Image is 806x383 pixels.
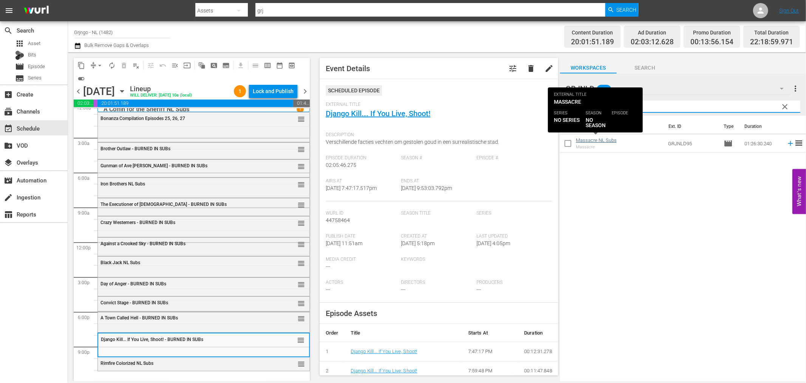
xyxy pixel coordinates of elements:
span: Select an event to delete [118,59,130,72]
span: Create [4,90,13,99]
span: Description: [326,132,548,138]
span: Against a Crooked Sky - BURNED IN SUBs [101,241,186,246]
span: 20:01:51.189 [97,100,293,107]
td: 01:26:30.240 [742,134,783,153]
button: reorder [297,259,305,267]
span: Schedule [4,124,13,133]
span: [DATE] 4:05pm [476,240,510,246]
span: reorder [297,219,305,227]
span: Rimfire Colorized NL Subs [101,361,153,366]
button: reorder [297,360,305,367]
span: Producers [476,280,548,286]
td: 00:12:31.278 [518,342,558,361]
button: delete [522,59,540,78]
span: auto_awesome_motion_outlined [198,62,206,69]
div: GRJNLD [566,78,791,99]
div: WILL DELIVER: [DATE] 10a (local) [130,93,192,98]
button: edit [540,59,558,78]
button: more_vert [791,79,800,98]
div: Promo Duration [690,27,733,38]
span: reorder [297,259,305,268]
span: Day of Anger - BURNED IN SUBs [101,281,166,286]
span: The Executioner of [DEMOGRAPHIC_DATA] - BURNED IN SUBs [101,202,227,207]
span: [DATE] 11:51am [326,240,362,246]
span: 00:13:56.154 [690,38,733,47]
button: reorder [297,299,305,307]
span: calendar_view_week_outlined [264,62,271,69]
span: Search [617,3,637,17]
span: [DATE] 7:47:17.517pm [326,185,377,191]
button: reorder [297,201,305,209]
span: autorenew_outlined [108,62,116,69]
span: search [4,26,13,35]
th: Ext. ID [664,116,719,137]
button: reorder [297,240,305,248]
span: --- [401,286,406,293]
span: menu [5,6,14,15]
button: reorder [297,115,305,123]
span: Episode Duration [326,155,398,161]
div: Massacre [576,145,617,149]
span: pageview_outlined [210,62,218,69]
span: reorder [297,145,305,154]
span: 00:13:56.154 [94,100,97,107]
span: reorder [297,314,305,323]
span: [DATE] 9:53:03.792pm [401,185,452,191]
span: Episode [15,62,24,71]
a: Django Kill... If You Live, Shoot! [351,349,418,354]
span: Keywords [401,257,473,263]
span: A Town Called Hell - BURNED IN SUBs [101,315,178,321]
span: Airs At [326,178,398,184]
span: 22:18:59.971 [750,38,793,47]
span: Black Jack NL Subs [101,260,140,265]
svg: Add to Schedule [786,139,795,148]
button: reorder [297,336,305,344]
span: preview_outlined [288,62,295,69]
span: Directors [401,280,473,286]
th: Title [576,116,664,137]
span: Convict Stage - BURNED IN SUBs [101,300,168,305]
button: Open Feedback Widget [792,169,806,214]
span: 1 [234,88,246,94]
span: reorder [297,201,305,209]
button: Lock and Publish [249,84,297,98]
div: Lineup [130,85,192,93]
span: 02:03:12.628 [74,100,94,107]
button: Search [605,3,639,17]
a: Sign Out [779,8,799,14]
span: Actors [326,280,398,286]
span: subtitles [15,74,24,83]
span: Season # [401,155,473,161]
span: Loop Content [106,59,118,72]
a: Massacre NL Subs [576,137,617,143]
td: 7:47:17 PM [462,342,518,361]
span: Copy Lineup [75,59,87,72]
span: 24 hours Lineup View is ON [75,73,87,85]
th: Order [320,324,345,342]
span: Gunman of Ave [PERSON_NAME] - BURNED IN SUBs [101,163,207,168]
span: table_chart [4,210,13,219]
span: Media Credit [326,257,398,263]
span: 20:01:51.189 [571,38,614,47]
div: Ad Duration [631,27,674,38]
span: delete [526,64,535,73]
span: arrow_drop_down [96,62,104,69]
span: content_copy [77,62,85,69]
span: Wurl Id [326,210,398,216]
td: 00:11:47.848 [518,361,558,381]
span: reorder [297,181,305,189]
span: Channels [4,107,13,116]
button: reorder [297,219,305,227]
span: Season Title [401,210,473,216]
span: Created At [401,234,473,240]
th: Starts At [462,324,518,342]
span: Episode Assets [326,309,377,318]
span: Month Calendar View [274,59,286,72]
span: more_vert [791,84,800,93]
span: Series [28,74,42,82]
a: Django Kill... If You Live, Shoot! [326,109,430,118]
button: tune [504,59,522,78]
span: Brother Outlaw - BURNED IN SUBs [101,146,170,151]
span: create [4,193,13,202]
